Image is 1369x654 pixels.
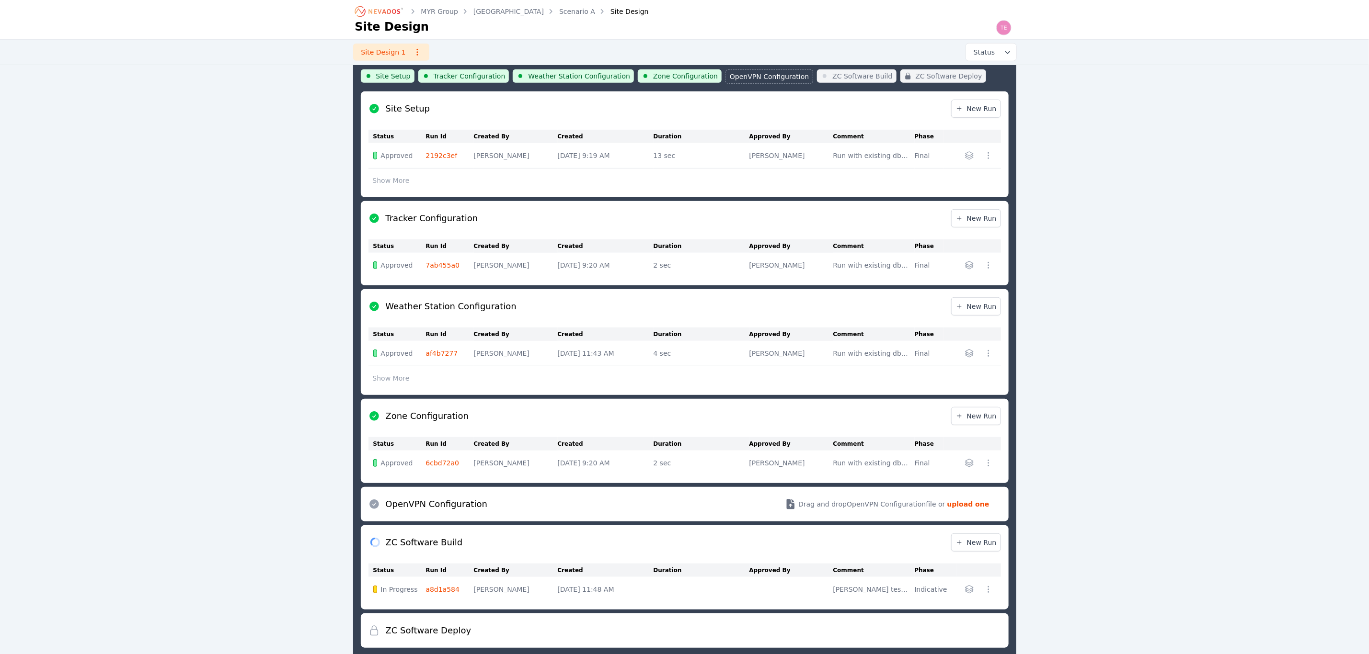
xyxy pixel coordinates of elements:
th: Created [558,564,654,577]
th: Status [368,239,426,253]
td: [PERSON_NAME] [749,341,833,366]
a: New Run [951,407,1001,425]
a: 6cbd72a0 [426,459,460,467]
span: New Run [955,214,997,223]
th: Created [558,327,654,341]
td: [PERSON_NAME] [474,143,558,169]
span: In Progress [381,585,418,594]
th: Duration [654,327,749,341]
h2: ZC Software Build [386,536,463,549]
th: Created By [474,564,558,577]
a: [GEOGRAPHIC_DATA] [473,7,544,16]
a: New Run [951,297,1001,316]
h2: Site Setup [386,102,430,115]
h2: Weather Station Configuration [386,300,517,313]
td: [PERSON_NAME] [474,577,558,602]
span: New Run [955,302,997,311]
td: [DATE] 11:48 AM [558,577,654,602]
th: Comment [833,327,915,341]
th: Created By [474,437,558,451]
a: New Run [951,533,1001,552]
td: [DATE] 9:20 AM [558,253,654,278]
div: Final [915,458,939,468]
th: Created By [474,130,558,143]
td: [PERSON_NAME] [749,253,833,278]
span: Status [970,47,995,57]
th: Created By [474,239,558,253]
a: Site Design 1 [353,44,429,61]
a: a8d1a584 [426,586,460,593]
a: Scenario A [559,7,595,16]
span: Tracker Configuration [434,71,506,81]
div: [PERSON_NAME] test: disregard [833,585,910,594]
th: Comment [833,564,915,577]
div: 13 sec [654,151,745,160]
a: MYR Group [421,7,458,16]
h1: Site Design [355,19,429,34]
th: Run Id [426,239,474,253]
th: Approved By [749,130,833,143]
span: ZC Software Build [832,71,892,81]
div: 4 sec [654,349,745,358]
td: [DATE] 9:20 AM [558,451,654,475]
td: [PERSON_NAME] [474,341,558,366]
span: Approved [381,260,413,270]
span: Site Setup [376,71,411,81]
td: [DATE] 9:19 AM [558,143,654,169]
span: OpenVPN Configuration [730,72,809,81]
span: Drag and drop OpenVPN Configuration file or [798,499,945,509]
div: 2 sec [654,458,745,468]
div: Run with existing db values [833,349,910,358]
span: ZC Software Deploy [916,71,982,81]
th: Created [558,130,654,143]
th: Run Id [426,327,474,341]
span: Approved [381,458,413,468]
button: Drag and dropOpenVPN Configurationfile or upload one [773,491,1001,518]
td: [PERSON_NAME] [749,143,833,169]
th: Status [368,130,426,143]
div: Final [915,349,939,358]
th: Run Id [426,564,474,577]
div: Indicative [915,585,952,594]
img: Ted Elliott [996,20,1012,35]
h2: ZC Software Deploy [386,624,472,637]
span: New Run [955,538,997,547]
th: Approved By [749,437,833,451]
th: Created By [474,327,558,341]
a: af4b7277 [426,350,458,357]
span: New Run [955,104,997,113]
span: Zone Configuration [653,71,718,81]
strong: upload one [947,499,989,509]
div: Run with existing db values [833,151,910,160]
th: Comment [833,130,915,143]
th: Duration [654,130,749,143]
th: Approved By [749,327,833,341]
th: Duration [654,437,749,451]
div: Site Design [597,7,649,16]
button: Show More [368,171,414,190]
th: Run Id [426,437,474,451]
td: [DATE] 11:43 AM [558,341,654,366]
td: [PERSON_NAME] [474,253,558,278]
div: Run with existing db values [833,260,910,270]
button: Show More [368,369,414,387]
div: 2 sec [654,260,745,270]
h2: Tracker Configuration [386,212,478,225]
th: Duration [654,564,749,577]
span: Approved [381,151,413,160]
th: Duration [654,239,749,253]
td: [PERSON_NAME] [749,451,833,475]
h2: Zone Configuration [386,409,469,423]
span: Approved [381,349,413,358]
th: Run Id [426,130,474,143]
th: Comment [833,239,915,253]
a: New Run [951,100,1001,118]
th: Phase [915,239,944,253]
th: Phase [915,564,957,577]
span: New Run [955,411,997,421]
div: Run with existing db values [833,458,910,468]
a: 2192c3ef [426,152,458,159]
th: Approved By [749,564,833,577]
th: Status [368,564,426,577]
th: Phase [915,437,944,451]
